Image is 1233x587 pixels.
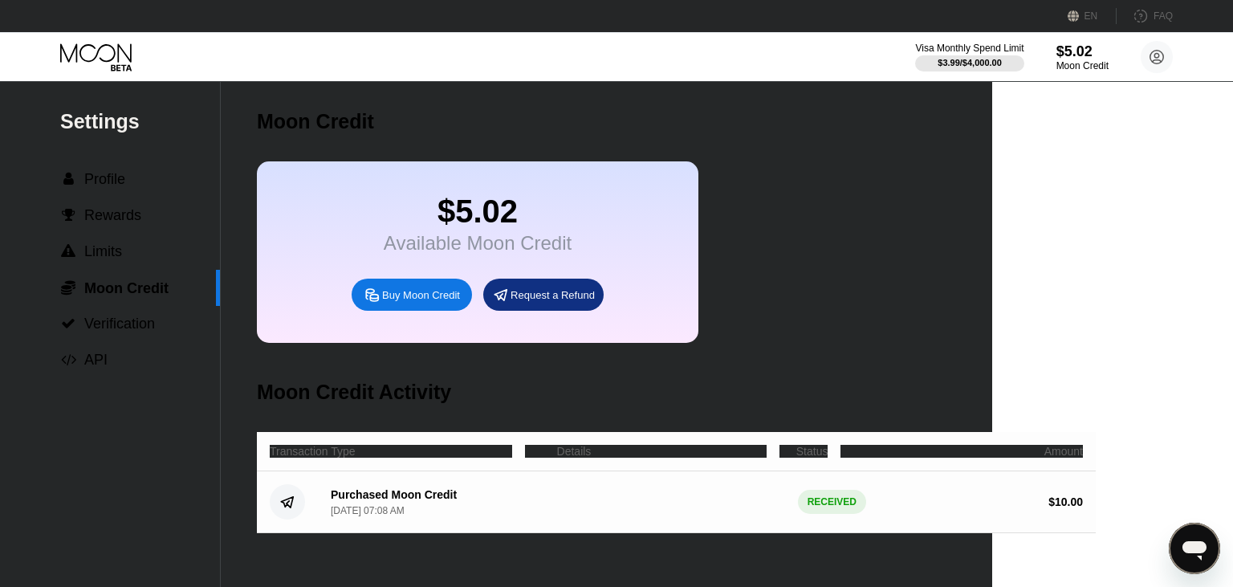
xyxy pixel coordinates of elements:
[1117,8,1173,24] div: FAQ
[1084,10,1098,22] div: EN
[270,445,356,458] div: Transaction Type
[61,279,75,296] span: 
[84,207,141,223] span: Rewards
[84,352,108,368] span: API
[61,244,75,259] span: 
[915,43,1023,54] div: Visa Monthly Spend Limit
[84,171,125,187] span: Profile
[382,288,460,302] div: Buy Moon Credit
[331,505,405,516] div: [DATE] 07:08 AM
[84,280,169,296] span: Moon Credit
[1048,495,1083,508] div: $ 10.00
[62,208,75,222] span: 
[511,288,595,302] div: Request a Refund
[1169,523,1220,574] iframe: Button to launch messaging window, conversation in progress
[60,279,76,296] div: 
[1154,10,1173,22] div: FAQ
[557,445,592,458] div: Details
[60,353,76,367] div: 
[1056,43,1109,71] div: $5.02Moon Credit
[84,316,155,332] span: Verification
[796,445,828,458] div: Status
[1056,60,1109,71] div: Moon Credit
[1068,8,1117,24] div: EN
[60,208,76,222] div: 
[1056,43,1109,60] div: $5.02
[60,244,76,259] div: 
[60,316,76,331] div: 
[938,58,1002,67] div: $3.99 / $4,000.00
[483,279,604,311] div: Request a Refund
[60,110,220,133] div: Settings
[84,243,122,259] span: Limits
[257,110,374,133] div: Moon Credit
[61,316,75,331] span: 
[257,381,451,404] div: Moon Credit Activity
[1044,445,1083,458] div: Amount
[60,172,76,186] div: 
[384,232,572,255] div: Available Moon Credit
[384,194,572,230] div: $5.02
[331,488,457,501] div: Purchased Moon Credit
[61,353,76,367] span: 
[798,490,866,514] div: RECEIVED
[915,43,1023,71] div: Visa Monthly Spend Limit$3.99/$4,000.00
[63,172,74,186] span: 
[352,279,472,311] div: Buy Moon Credit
